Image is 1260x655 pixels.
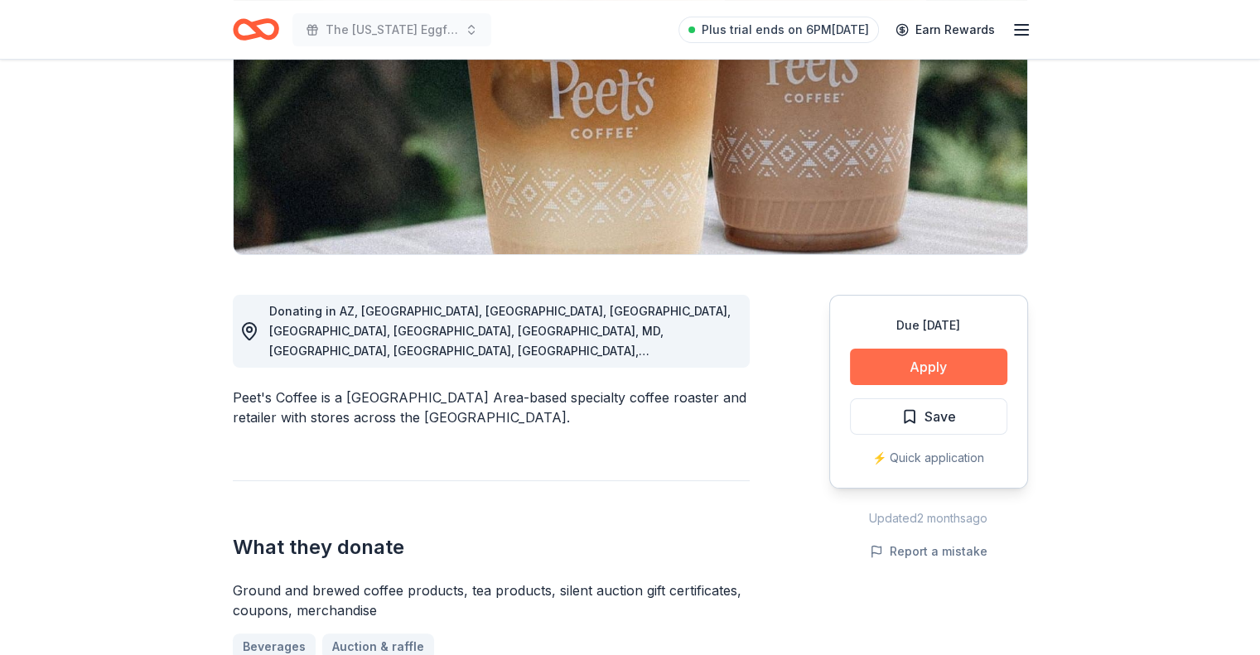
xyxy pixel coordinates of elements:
[269,304,731,417] span: Donating in AZ, [GEOGRAPHIC_DATA], [GEOGRAPHIC_DATA], [GEOGRAPHIC_DATA], [GEOGRAPHIC_DATA], [GEOG...
[233,388,750,427] div: Peet's Coffee is a [GEOGRAPHIC_DATA] Area-based specialty coffee roaster and retailer with stores...
[829,508,1028,528] div: Updated 2 months ago
[850,398,1007,435] button: Save
[870,542,987,561] button: Report a mistake
[326,20,458,40] span: The [US_STATE] Eggfest
[850,448,1007,468] div: ⚡️ Quick application
[292,13,491,46] button: The [US_STATE] Eggfest
[678,17,879,43] a: Plus trial ends on 6PM[DATE]
[233,534,750,561] h2: What they donate
[924,406,956,427] span: Save
[850,349,1007,385] button: Apply
[886,15,1005,45] a: Earn Rewards
[702,20,869,40] span: Plus trial ends on 6PM[DATE]
[233,10,279,49] a: Home
[233,580,750,620] div: Ground and brewed coffee products, tea products, silent auction gift certificates, coupons, merch...
[850,315,1007,335] div: Due [DATE]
